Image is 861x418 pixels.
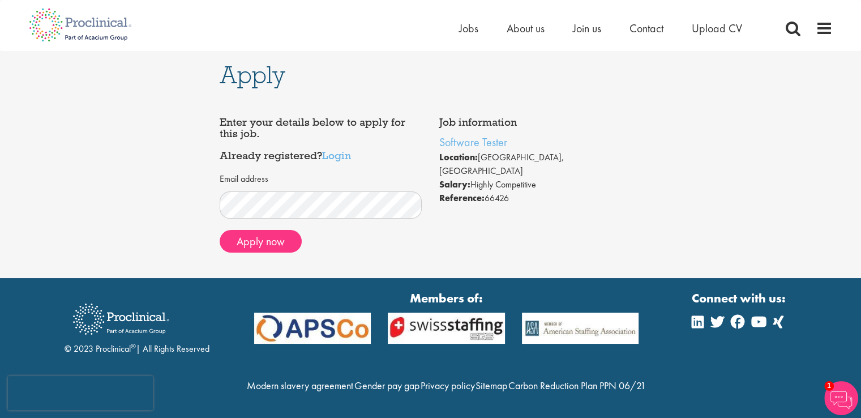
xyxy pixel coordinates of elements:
a: Upload CV [692,21,742,36]
li: Highly Competitive [439,178,642,191]
img: APSCo [379,313,513,344]
a: Jobs [459,21,478,36]
sup: ® [131,342,136,351]
label: Email address [220,173,268,186]
li: [GEOGRAPHIC_DATA], [GEOGRAPHIC_DATA] [439,151,642,178]
strong: Salary: [439,178,470,190]
a: Sitemap [476,379,507,392]
a: Privacy policy [420,379,474,392]
h4: Job information [439,117,642,128]
strong: Location: [439,151,478,163]
a: About us [507,21,545,36]
a: Login [322,148,351,162]
a: Contact [629,21,663,36]
iframe: reCAPTCHA [8,376,153,410]
strong: Connect with us: [692,289,788,307]
img: APSCo [513,313,648,344]
a: Software Tester [439,135,507,150]
h4: Enter your details below to apply for this job. Already registered? [220,117,422,161]
span: Apply [220,59,285,90]
div: © 2023 Proclinical | All Rights Reserved [65,295,209,356]
a: Modern slavery agreement [247,379,353,392]
li: 66426 [439,191,642,205]
a: Carbon Reduction Plan PPN 06/21 [508,379,646,392]
img: Chatbot [824,381,858,415]
a: Join us [573,21,601,36]
img: Proclinical Recruitment [65,296,178,343]
strong: Members of: [254,289,639,307]
button: Apply now [220,230,302,253]
strong: Reference: [439,192,485,204]
img: APSCo [246,313,380,344]
span: 1 [824,381,834,391]
a: Gender pay gap [354,379,419,392]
